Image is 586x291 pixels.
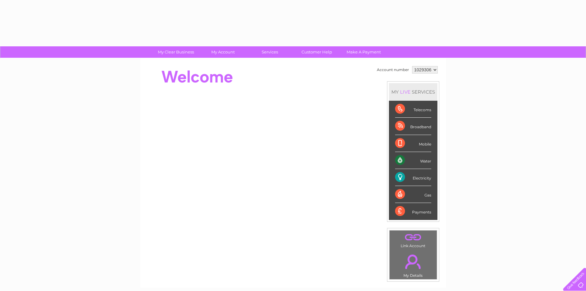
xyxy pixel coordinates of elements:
[395,135,431,152] div: Mobile
[395,203,431,220] div: Payments
[395,118,431,135] div: Broadband
[399,89,412,95] div: LIVE
[389,83,437,101] div: MY SERVICES
[395,186,431,203] div: Gas
[291,46,342,58] a: Customer Help
[391,232,435,243] a: .
[244,46,295,58] a: Services
[389,249,437,280] td: My Details
[395,169,431,186] div: Electricity
[395,152,431,169] div: Water
[391,251,435,272] a: .
[338,46,389,58] a: Make A Payment
[395,101,431,118] div: Telecoms
[375,65,411,75] td: Account number
[150,46,201,58] a: My Clear Business
[197,46,248,58] a: My Account
[389,230,437,250] td: Link Account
